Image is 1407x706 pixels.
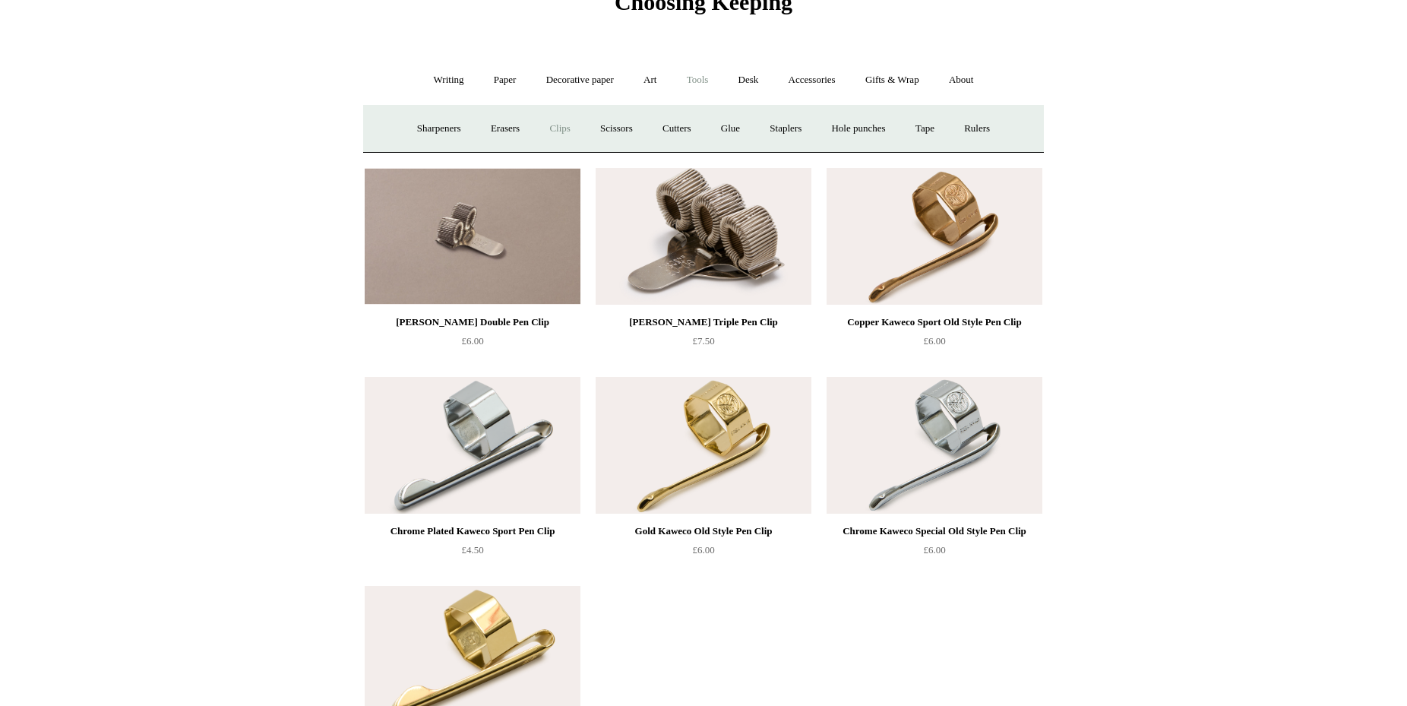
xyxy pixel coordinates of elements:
span: £6.00 [923,544,945,556]
a: [PERSON_NAME] Double Pen Clip £6.00 [365,313,580,375]
a: Gifts & Wrap [852,60,933,100]
a: Tape [902,109,948,149]
span: £6.00 [923,335,945,347]
a: Choosing Keeping [615,2,792,12]
a: Hole punches [817,109,899,149]
a: Terry Double Pen Clip Terry Double Pen Clip [365,168,580,305]
a: Chrome Plated Kaweco Sport Pen Clip £4.50 [365,522,580,584]
a: Gold Kaweco Old Style Pen Clip £6.00 [596,522,811,584]
div: Gold Kaweco Old Style Pen Clip [599,522,808,540]
img: Chrome Plated Kaweco Sport Pen Clip [365,377,580,514]
div: Chrome Kaweco Special Old Style Pen Clip [830,522,1039,540]
a: [PERSON_NAME] Triple Pen Clip £7.50 [596,313,811,375]
a: Sharpeners [403,109,475,149]
a: Clips [536,109,583,149]
div: [PERSON_NAME] Double Pen Clip [368,313,577,331]
a: Chrome Kaweco Special Old Style Pen Clip £6.00 [827,522,1042,584]
img: Gold Kaweco Old Style Pen Clip [596,377,811,514]
a: Chrome Plated Kaweco Sport Pen Clip Chrome Plated Kaweco Sport Pen Clip [365,377,580,514]
a: Desk [725,60,773,100]
a: About [935,60,988,100]
a: Glue [707,109,754,149]
a: Decorative paper [533,60,628,100]
a: Scissors [587,109,647,149]
img: Copper Kaweco Sport Old Style Pen Clip [827,168,1042,305]
span: £7.50 [692,335,714,347]
a: Art [630,60,670,100]
a: Paper [480,60,530,100]
a: Gold Kaweco Old Style Pen Clip Gold Kaweco Old Style Pen Clip [596,377,811,514]
a: Terry Triple Pen Clip Terry Triple Pen Clip [596,168,811,305]
span: £6.00 [461,335,483,347]
img: Chrome Kaweco Special Old Style Pen Clip [827,377,1042,514]
div: [PERSON_NAME] Triple Pen Clip [599,313,808,331]
a: Copper Kaweco Sport Old Style Pen Clip £6.00 [827,313,1042,375]
a: Copper Kaweco Sport Old Style Pen Clip Copper Kaweco Sport Old Style Pen Clip [827,168,1042,305]
a: Cutters [649,109,705,149]
a: Accessories [775,60,849,100]
img: Terry Triple Pen Clip [596,168,811,305]
a: Writing [420,60,478,100]
div: Chrome Plated Kaweco Sport Pen Clip [368,522,577,540]
a: Tools [673,60,722,100]
a: Erasers [477,109,533,149]
span: £4.50 [461,544,483,556]
img: Terry Double Pen Clip [365,168,580,305]
a: Chrome Kaweco Special Old Style Pen Clip Chrome Kaweco Special Old Style Pen Clip [827,377,1042,514]
a: Staplers [756,109,815,149]
div: Copper Kaweco Sport Old Style Pen Clip [830,313,1039,331]
a: Rulers [950,109,1004,149]
span: £6.00 [692,544,714,556]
